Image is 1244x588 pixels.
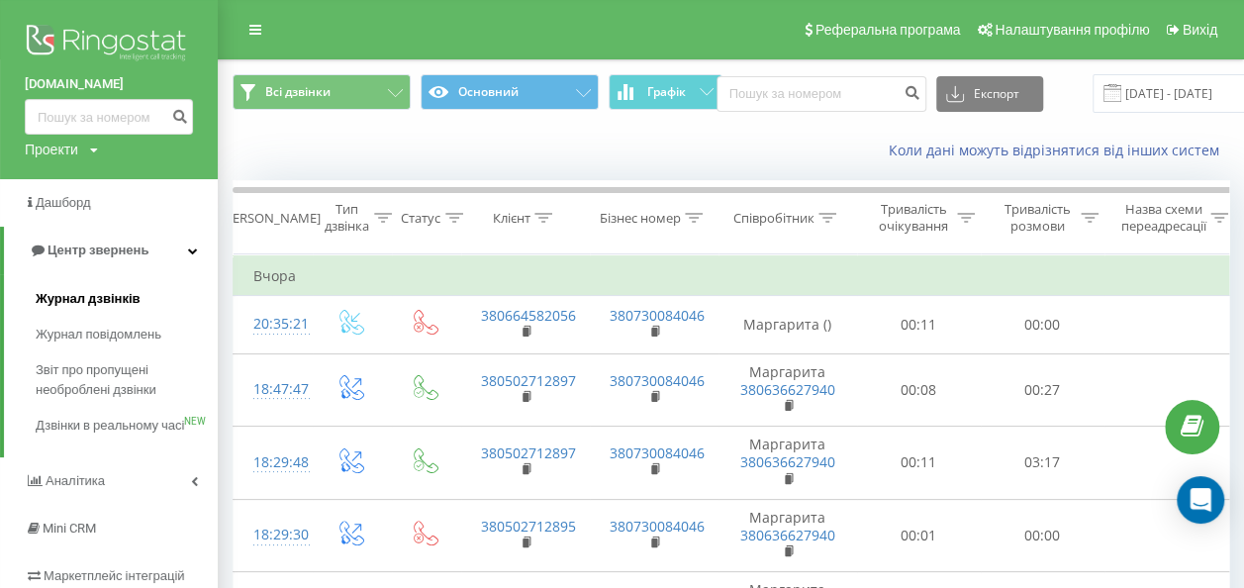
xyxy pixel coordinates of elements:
[253,443,293,482] div: 18:29:48
[981,499,1104,572] td: 00:00
[253,516,293,554] div: 18:29:30
[740,452,835,471] a: 380636627940
[36,416,184,436] span: Дзвінки в реальному часі
[981,353,1104,427] td: 00:27
[1120,201,1205,235] div: Назва схеми переадресації
[25,99,193,135] input: Пошук за номером
[48,243,148,257] span: Центр звернень
[36,352,218,408] a: Звіт про пропущені необроблені дзвінки
[36,195,91,210] span: Дашборд
[857,499,981,572] td: 00:01
[1183,22,1217,38] span: Вихід
[221,210,321,227] div: [PERSON_NAME]
[46,473,105,488] span: Аналiтика
[36,281,218,317] a: Журнал дзвінків
[857,296,981,353] td: 00:11
[718,296,857,353] td: Маргарита ()
[481,517,576,536] a: 380502712895
[610,517,705,536] a: 380730084046
[647,85,686,99] span: Графік
[609,74,722,110] button: Графік
[421,74,599,110] button: Основний
[25,140,78,159] div: Проекти
[874,201,952,235] div: Тривалість очікування
[718,353,857,427] td: Маргарита
[43,521,96,536] span: Mini CRM
[25,74,193,94] a: [DOMAIN_NAME]
[44,568,185,583] span: Маркетплейс інтеграцій
[610,443,705,462] a: 380730084046
[732,210,813,227] div: Співробітник
[981,296,1104,353] td: 00:00
[325,201,369,235] div: Тип дзвінка
[599,210,680,227] div: Бізнес номер
[36,325,161,344] span: Журнал повідомлень
[36,408,218,443] a: Дзвінки в реальному часіNEW
[857,427,981,500] td: 00:11
[718,499,857,572] td: Маргарита
[936,76,1043,112] button: Експорт
[36,317,218,352] a: Журнал повідомлень
[481,371,576,390] a: 380502712897
[857,353,981,427] td: 00:08
[815,22,961,38] span: Реферальна програма
[740,380,835,399] a: 380636627940
[36,360,208,400] span: Звіт про пропущені необроблені дзвінки
[4,227,218,274] a: Центр звернень
[995,22,1149,38] span: Налаштування профілю
[481,306,576,325] a: 380664582056
[981,427,1104,500] td: 03:17
[481,443,576,462] a: 380502712897
[718,427,857,500] td: Маргарита
[253,305,293,343] div: 20:35:21
[610,371,705,390] a: 380730084046
[998,201,1076,235] div: Тривалість розмови
[401,210,440,227] div: Статус
[265,84,331,100] span: Всі дзвінки
[233,74,411,110] button: Всі дзвінки
[717,76,926,112] input: Пошук за номером
[25,20,193,69] img: Ringostat logo
[1177,476,1224,524] div: Open Intercom Messenger
[740,526,835,544] a: 380636627940
[610,306,705,325] a: 380730084046
[492,210,529,227] div: Клієнт
[36,289,141,309] span: Журнал дзвінків
[889,141,1229,159] a: Коли дані можуть відрізнятися вiд інших систем
[253,370,293,409] div: 18:47:47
